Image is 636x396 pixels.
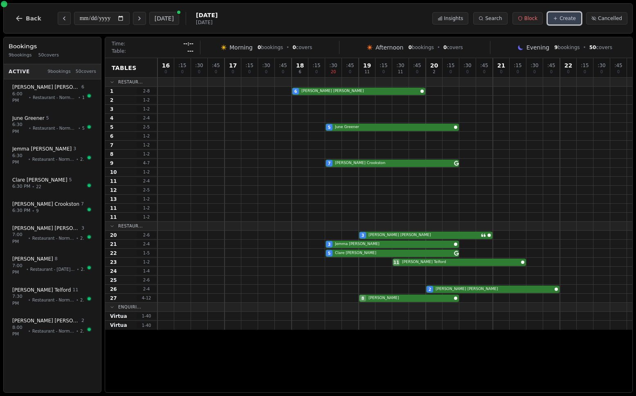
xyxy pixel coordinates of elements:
span: 12 [110,187,117,193]
button: Jemma [PERSON_NAME]36:30 PM•Restaurant - Normal Menu•21 [7,141,98,171]
span: 5 [328,124,331,130]
span: : 15 [514,63,521,68]
span: • [26,266,29,272]
span: Cancelled [598,15,622,22]
span: 0 [517,70,519,74]
span: : 45 [212,63,220,68]
span: 0 [181,70,184,74]
span: 3 [110,106,113,112]
span: • [78,125,81,131]
span: : 45 [346,63,354,68]
span: 2 [110,97,113,103]
span: 21 [110,241,117,248]
span: 27 [110,295,117,301]
button: [PERSON_NAME] [PERSON_NAME]37:00 PM•Restaurant - Normal Menu•20 [7,220,98,250]
span: [PERSON_NAME] [12,256,53,262]
span: 20 [331,70,336,74]
span: : 15 [380,63,387,68]
span: 11 [398,70,403,74]
button: Next day [133,12,146,25]
button: Previous day [58,12,71,25]
span: 9 bookings [9,52,32,59]
span: --:-- [183,40,193,47]
span: 22 [110,250,117,256]
span: : 15 [312,63,320,68]
span: • [76,235,79,241]
span: 0 [533,70,536,74]
span: Jemma [PERSON_NAME] [12,146,72,152]
span: : 45 [614,63,622,68]
span: 0 [164,70,167,74]
span: 11 [110,214,117,220]
svg: Google booking [454,251,459,256]
button: [PERSON_NAME] 87:00 PM•Restaurant - [DATE] Lunch Menu•27 [7,251,98,281]
span: 2 - 5 [137,187,156,193]
span: 11 [110,178,117,184]
span: 0 [198,70,200,74]
span: 1 - 2 [137,97,156,103]
span: 2 - 6 [137,232,156,238]
span: 1 - 40 [137,313,156,319]
span: 0 [416,70,418,74]
button: Back [9,9,48,28]
span: [PERSON_NAME] [PERSON_NAME] [12,317,80,324]
span: 0 [500,70,502,74]
span: 0 [248,70,251,74]
span: Restaurant - Normal Menu [32,297,74,303]
span: 0 [617,70,620,74]
span: • [77,266,79,272]
span: • [437,44,440,51]
span: : 15 [178,63,186,68]
span: 9 [110,160,113,166]
span: 22 [36,184,41,190]
span: 2 - 4 [137,241,156,247]
span: 4 - 12 [137,295,156,301]
span: 50 covers [76,68,96,75]
span: [PERSON_NAME] [PERSON_NAME] [301,88,419,94]
span: 7:00 PM [12,263,25,276]
span: • [32,184,34,190]
button: [PERSON_NAME] [PERSON_NAME]66:00 PM•Restaurant - Normal Menu•1 [7,79,98,109]
span: 5 [46,115,49,122]
span: 11 [72,287,78,294]
span: 1 - 2 [137,169,156,175]
span: 6 [81,84,84,91]
span: 0 [466,70,469,74]
span: 8 [362,295,364,301]
span: 0 [231,70,234,74]
span: Back [26,16,41,21]
span: --- [187,48,193,54]
span: [DATE] [196,11,218,19]
span: : 45 [547,63,555,68]
span: 6 [294,88,297,94]
span: 22 [564,63,572,68]
span: 21 [80,156,84,162]
span: 2 - 8 [137,88,156,94]
span: [PERSON_NAME] Crookston [335,160,452,166]
span: 23 [80,297,84,303]
span: 6:00 PM [12,91,27,104]
span: 1 - 2 [137,142,156,148]
span: 1 - 5 [137,250,156,256]
span: Restaurant - Normal Menu [32,156,74,162]
span: : 45 [480,63,488,68]
span: 9 bookings [47,68,71,75]
button: Block [512,12,543,25]
span: 9 [36,208,38,214]
span: 6 [110,133,113,139]
span: 2 - 4 [137,286,156,292]
span: 0 [315,70,318,74]
span: Restaurant - Normal Menu [33,94,76,101]
span: 7 [81,201,84,208]
span: 19 [363,63,371,68]
span: 26 [110,286,117,292]
button: [PERSON_NAME] Telford117:30 PM•Restaurant - Normal Menu•23 [7,282,98,312]
span: 20 [110,232,117,239]
span: 2 - 4 [137,178,156,184]
span: 1 - 40 [137,322,156,328]
span: 11 [110,205,117,211]
span: : 30 [396,63,404,68]
span: : 30 [598,63,605,68]
span: [PERSON_NAME] Telford [402,259,519,265]
span: Create [560,15,576,22]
